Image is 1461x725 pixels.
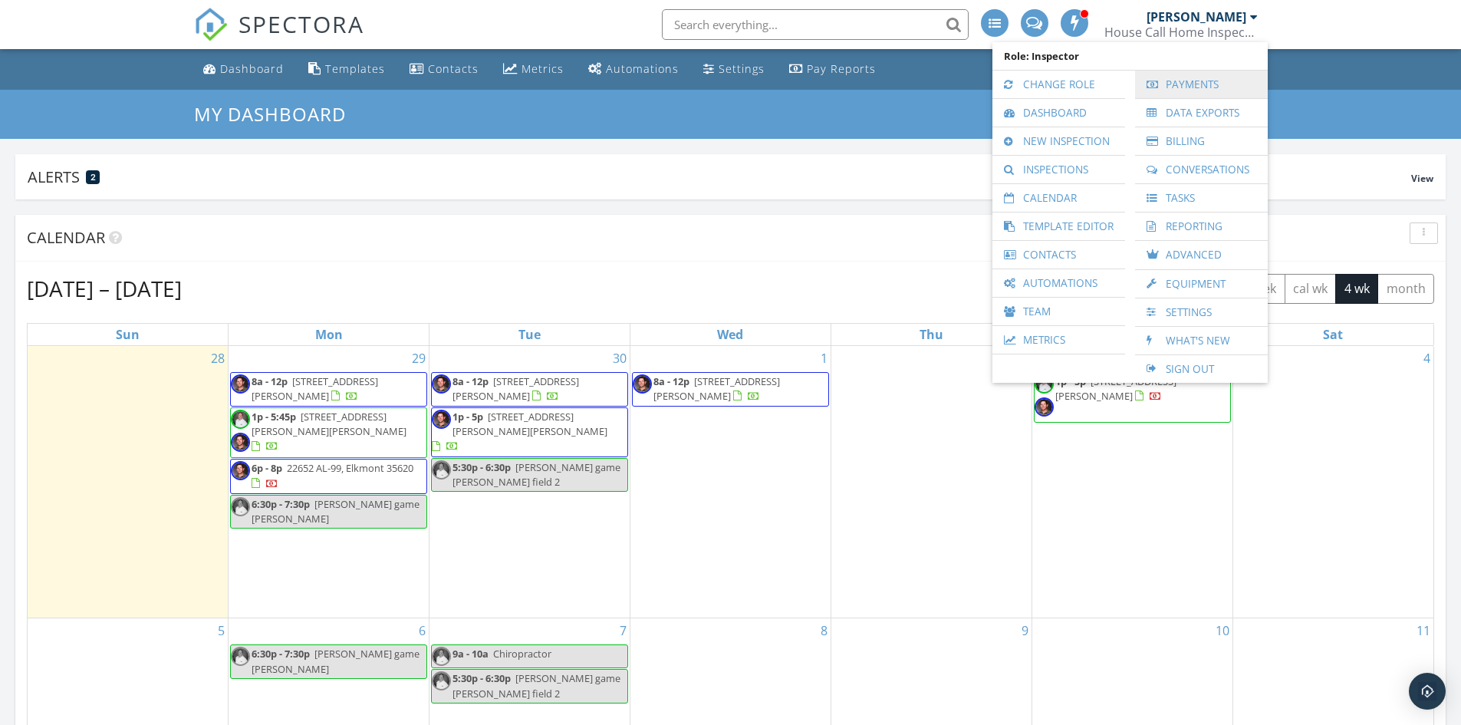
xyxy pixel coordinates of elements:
span: 5:30p - 6:30p [452,460,511,474]
div: Settings [719,61,765,76]
td: Go to October 1, 2025 [630,346,831,618]
a: Templates [302,55,391,84]
div: Open Intercom Messenger [1409,673,1446,710]
div: Automations [606,61,679,76]
a: Inspections [1000,156,1117,183]
a: Go to October 10, 2025 [1213,618,1232,643]
img: cory_profile_pic_2.jpg [231,374,250,394]
a: Go to September 30, 2025 [610,346,630,371]
img: The Best Home Inspection Software - Spectora [194,8,228,41]
button: month [1377,274,1434,304]
a: Metrics [1000,326,1117,354]
td: Go to October 2, 2025 [831,346,1032,618]
a: Go to September 29, 2025 [409,346,429,371]
img: d_forsythe112.jpg [1035,374,1054,394]
a: 1p - 5p [STREET_ADDRESS][PERSON_NAME] [1034,372,1231,423]
a: 1p - 5:45p [STREET_ADDRESS][PERSON_NAME][PERSON_NAME] [230,407,427,458]
img: d_forsythe112.jpg [432,647,451,666]
a: Advanced [1143,241,1260,269]
td: Go to September 29, 2025 [229,346,429,618]
img: cory_profile_pic_2.jpg [633,374,652,394]
img: cory_profile_pic_2.jpg [432,410,451,429]
span: View [1411,172,1433,185]
span: [PERSON_NAME] game [PERSON_NAME] [252,647,420,675]
span: 6:30p - 7:30p [252,497,310,511]
a: 1p - 5:45p [STREET_ADDRESS][PERSON_NAME][PERSON_NAME] [252,410,406,453]
a: Metrics [497,55,570,84]
a: Sunday [113,324,143,345]
a: Go to October 7, 2025 [617,618,630,643]
h2: [DATE] – [DATE] [27,273,182,304]
a: 8a - 12p [STREET_ADDRESS][PERSON_NAME] [252,374,378,403]
div: Metrics [522,61,564,76]
a: Reporting [1143,213,1260,240]
span: 9a - 10a [452,647,489,661]
img: cory_profile_pic_2.jpg [432,374,451,394]
td: Go to October 4, 2025 [1232,346,1433,618]
a: Tuesday [515,324,544,345]
img: d_forsythe112.jpg [432,671,451,690]
img: d_forsythe112.jpg [231,497,250,516]
a: Dashboard [1000,99,1117,127]
button: 4 wk [1335,274,1378,304]
td: Go to October 3, 2025 [1032,346,1232,618]
a: Monday [312,324,346,345]
div: Alerts [28,166,1411,187]
span: Calendar [27,227,105,248]
a: Calendar [1000,184,1117,212]
span: [STREET_ADDRESS][PERSON_NAME] [653,374,780,403]
img: cory_profile_pic_2.jpg [231,461,250,480]
a: Wednesday [714,324,746,345]
a: 1p - 5p [STREET_ADDRESS][PERSON_NAME][PERSON_NAME] [432,410,607,453]
span: 1p - 5p [1055,374,1086,388]
img: d_forsythe112.jpg [432,460,451,479]
a: Billing [1143,127,1260,155]
td: Go to September 28, 2025 [28,346,229,618]
img: cory_profile_pic_2.jpg [231,433,250,452]
a: SPECTORA [194,21,364,53]
span: 1p - 5p [452,410,483,423]
span: 2 [90,172,96,183]
a: Automations (Advanced) [582,55,685,84]
a: Template Editor [1000,213,1117,240]
span: [STREET_ADDRESS][PERSON_NAME] [452,374,579,403]
a: Saturday [1320,324,1346,345]
a: 8a - 12p [STREET_ADDRESS][PERSON_NAME] [653,374,780,403]
a: Data Exports [1143,99,1260,127]
span: [PERSON_NAME] game [PERSON_NAME] field 2 [452,671,620,700]
a: Automations [1000,269,1117,297]
a: Go to October 4, 2025 [1420,346,1433,371]
a: Go to October 11, 2025 [1413,618,1433,643]
span: SPECTORA [239,8,364,40]
a: 6p - 8p 22652 AL-99, Elkmont 35620 [230,459,427,493]
a: My Dashboard [194,101,359,127]
a: 1p - 5p [STREET_ADDRESS][PERSON_NAME] [1055,374,1176,403]
a: 8a - 12p [STREET_ADDRESS][PERSON_NAME] [431,372,628,407]
a: 1p - 5p [STREET_ADDRESS][PERSON_NAME][PERSON_NAME] [431,407,628,457]
img: cory_profile_pic_2.jpg [1035,397,1054,417]
span: [PERSON_NAME] game [PERSON_NAME] field 2 [452,460,620,489]
div: Dashboard [220,61,284,76]
img: d_forsythe112.jpg [231,410,250,429]
a: 8a - 12p [STREET_ADDRESS][PERSON_NAME] [632,372,829,407]
input: Search everything... [662,9,969,40]
a: Settings [697,55,771,84]
span: 22652 AL-99, Elkmont 35620 [287,461,413,475]
div: Contacts [428,61,479,76]
span: Role: Inspector [1000,42,1260,70]
span: 8a - 12p [252,374,288,388]
a: Go to October 5, 2025 [215,618,228,643]
a: Go to October 8, 2025 [818,618,831,643]
a: Go to October 6, 2025 [416,618,429,643]
a: Contacts [403,55,485,84]
div: Pay Reports [807,61,876,76]
span: 6:30p - 7:30p [252,647,310,661]
a: Change Role [1000,71,1117,98]
td: Go to September 30, 2025 [429,346,630,618]
img: d_forsythe112.jpg [231,647,250,666]
span: 8a - 12p [452,374,489,388]
a: Conversations [1143,156,1260,183]
a: New Inspection [1000,127,1117,155]
span: [STREET_ADDRESS][PERSON_NAME][PERSON_NAME] [452,410,607,438]
a: Contacts [1000,241,1117,269]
